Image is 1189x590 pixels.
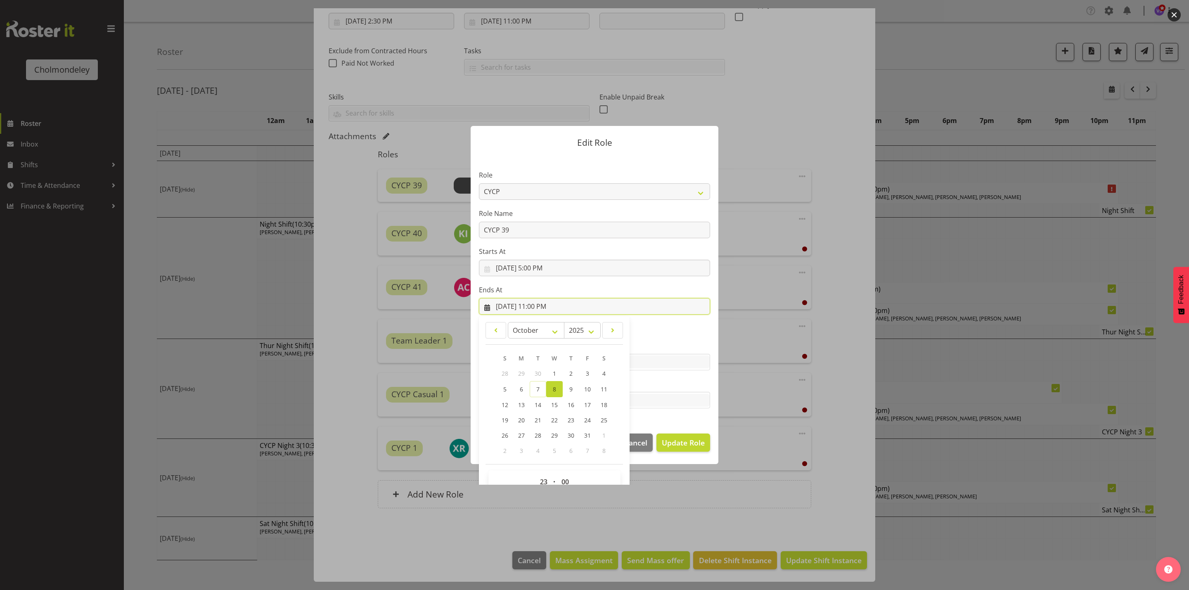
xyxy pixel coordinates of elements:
span: 17 [584,401,591,409]
label: Starts At [479,246,710,256]
label: Role Name [479,209,710,218]
span: T [536,354,540,362]
a: 10 [579,381,596,397]
span: 1 [602,431,606,439]
span: 2 [503,447,507,455]
a: 28 [530,428,546,443]
label: Role [479,170,710,180]
a: 15 [546,397,563,412]
a: 16 [563,397,579,412]
a: 25 [596,412,612,428]
input: Click to select... [479,260,710,276]
a: 17 [579,397,596,412]
span: 7 [586,447,589,455]
span: 3 [586,370,589,377]
button: Update Role [656,434,710,452]
span: Update Role [662,437,705,448]
span: 15 [551,401,558,409]
span: 30 [568,431,574,439]
span: 21 [535,416,541,424]
input: E.g. Waiter 1 [479,222,710,238]
button: Cancel [618,434,652,452]
a: 13 [513,397,530,412]
span: 16 [568,401,574,409]
span: 10 [584,385,591,393]
span: Feedback [1177,275,1185,304]
a: 22 [546,412,563,428]
span: S [602,354,606,362]
a: 24 [579,412,596,428]
span: 20 [518,416,525,424]
span: 31 [584,431,591,439]
a: 6 [513,381,530,397]
span: 26 [502,431,508,439]
span: 8 [553,385,556,393]
span: 29 [551,431,558,439]
span: 3 [520,447,523,455]
a: 12 [497,397,513,412]
a: 7 [530,381,546,397]
p: Edit Role [479,138,710,147]
a: 1 [546,366,563,381]
span: 14 [535,401,541,409]
a: 3 [579,366,596,381]
span: 28 [535,431,541,439]
span: 12 [502,401,508,409]
label: Ends At [479,285,710,295]
span: 28 [502,370,508,377]
span: 1 [553,370,556,377]
a: 18 [596,397,612,412]
span: M [519,354,524,362]
span: 18 [601,401,607,409]
a: 30 [563,428,579,443]
span: W [552,354,557,362]
span: 25 [601,416,607,424]
span: F [586,354,589,362]
span: 4 [536,447,540,455]
a: 19 [497,412,513,428]
a: 29 [546,428,563,443]
span: 4 [602,370,606,377]
span: 29 [518,370,525,377]
a: 20 [513,412,530,428]
a: 26 [497,428,513,443]
span: 9 [569,385,573,393]
a: 27 [513,428,530,443]
span: 30 [535,370,541,377]
span: 6 [569,447,573,455]
a: 2 [563,366,579,381]
a: 9 [563,381,579,397]
a: 23 [563,412,579,428]
span: 5 [503,385,507,393]
a: 14 [530,397,546,412]
span: 13 [518,401,525,409]
span: T [569,354,573,362]
a: 5 [497,381,513,397]
span: Cancel [624,437,647,448]
span: 6 [520,385,523,393]
span: 23 [568,416,574,424]
span: 7 [536,385,540,393]
img: help-xxl-2.png [1164,565,1172,573]
span: 8 [602,447,606,455]
input: Click to select... [479,298,710,315]
a: 11 [596,381,612,397]
span: 27 [518,431,525,439]
a: 4 [596,366,612,381]
a: 21 [530,412,546,428]
span: : [553,474,556,494]
span: 22 [551,416,558,424]
span: 11 [601,385,607,393]
span: S [503,354,507,362]
span: 19 [502,416,508,424]
span: 5 [553,447,556,455]
a: 31 [579,428,596,443]
span: 24 [584,416,591,424]
a: 8 [546,381,563,397]
button: Feedback - Show survey [1173,267,1189,323]
span: 2 [569,370,573,377]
